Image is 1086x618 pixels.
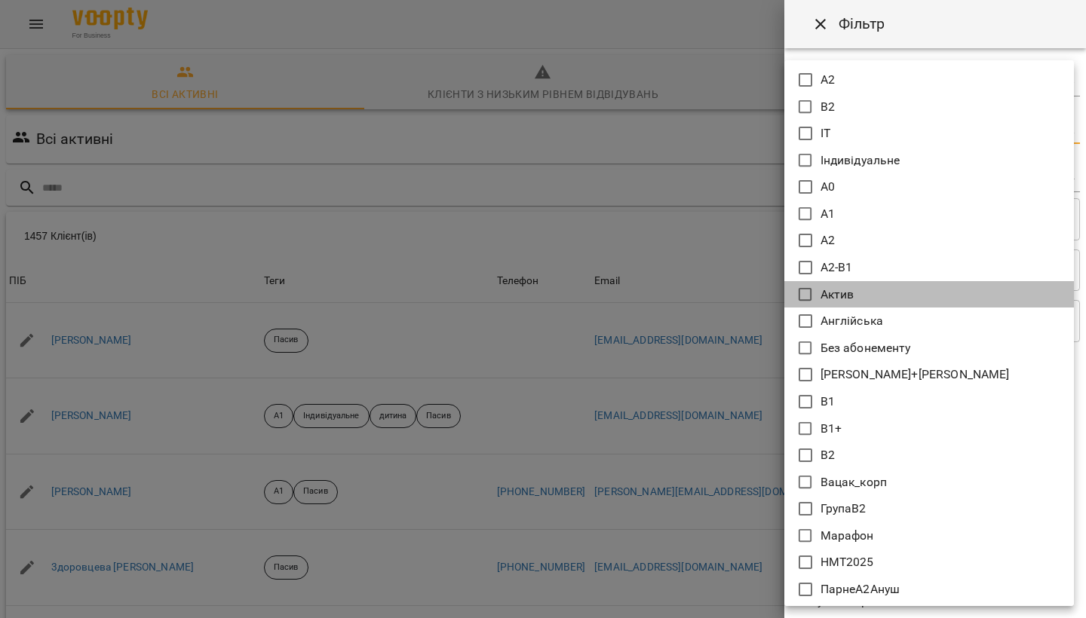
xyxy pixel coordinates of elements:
[821,151,900,170] p: Індивідуальне
[821,366,1010,384] p: [PERSON_NAME]+[PERSON_NAME]
[821,473,887,491] p: Вацак_корп
[821,205,835,223] p: А1
[821,286,854,304] p: Актив
[821,178,835,196] p: А0
[821,312,883,330] p: Англійська
[821,500,867,518] p: ГрупаB2
[821,393,835,411] p: В1
[821,259,853,277] p: А2-В1
[821,420,842,438] p: В1+
[821,71,835,89] p: A2
[821,527,874,545] p: Марафон
[821,446,835,464] p: В2
[821,231,835,249] p: А2
[821,553,874,571] p: НМТ2025
[821,580,900,598] p: ПарнеА2Ануш
[821,124,830,142] p: ІТ
[821,98,835,116] p: B2
[821,339,911,357] p: Без абонементу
